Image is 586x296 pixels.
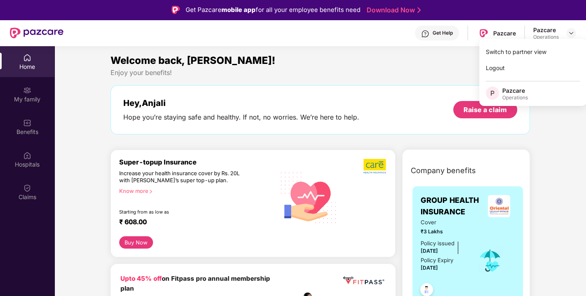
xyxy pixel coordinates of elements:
[10,28,64,38] img: New Pazcare Logo
[120,275,162,282] b: Upto 45% off
[23,119,31,127] img: svg+xml;base64,PHN2ZyBpZD0iQmVuZWZpdHMiIHhtbG5zPSJodHRwOi8vd3d3LnczLm9yZy8yMDAwL3N2ZyIgd2lkdGg9Ij...
[502,87,528,94] div: Pazcare
[172,6,180,14] img: Logo
[488,195,510,217] img: insurerLogo
[421,195,483,218] span: GROUP HEALTH INSURANCE
[119,218,267,228] div: ₹ 608.00
[119,158,275,166] div: Super-topup Insurance
[490,88,494,98] span: P
[120,275,270,292] b: on Fitpass pro annual membership plan
[502,94,528,101] div: Operations
[421,239,454,248] div: Policy issued
[433,30,453,36] div: Get Help
[111,54,275,66] span: Welcome back, [PERSON_NAME]!
[421,30,429,38] img: svg+xml;base64,PHN2ZyBpZD0iSGVscC0zMngzMiIgeG1sbnM9Imh0dHA6Ly93d3cudzMub3JnLzIwMDAvc3ZnIiB3aWR0aD...
[417,6,421,14] img: Stroke
[119,209,240,215] div: Starting from as low as
[123,113,359,122] div: Hope you’re staying safe and healthy. If not, no worries. We’re here to help.
[119,170,240,184] div: Increase your health insurance cover by Rs. 20L with [PERSON_NAME]’s super top-up plan.
[533,26,559,34] div: Pazcare
[421,218,465,227] span: Cover
[111,68,530,77] div: Enjoy your benefits!
[186,5,360,15] div: Get Pazcare for all your employee benefits need
[341,274,386,287] img: fppp.png
[421,256,453,265] div: Policy Expiry
[363,158,387,174] img: b5dec4f62d2307b9de63beb79f102df3.png
[493,29,516,37] div: Pazcare
[367,6,418,14] a: Download Now
[275,163,342,231] img: svg+xml;base64,PHN2ZyB4bWxucz0iaHR0cDovL3d3dy53My5vcmcvMjAwMC9zdmciIHhtbG5zOnhsaW5rPSJodHRwOi8vd3...
[23,184,31,192] img: svg+xml;base64,PHN2ZyBpZD0iQ2xhaW0iIHhtbG5zPSJodHRwOi8vd3d3LnczLm9yZy8yMDAwL3N2ZyIgd2lkdGg9IjIwIi...
[119,188,271,193] div: Know more
[23,54,31,62] img: svg+xml;base64,PHN2ZyBpZD0iSG9tZSIgeG1sbnM9Imh0dHA6Ly93d3cudzMub3JnLzIwMDAvc3ZnIiB3aWR0aD0iMjAiIG...
[148,189,153,194] span: right
[568,30,574,36] img: svg+xml;base64,PHN2ZyBpZD0iRHJvcGRvd24tMzJ4MzIiIHhtbG5zPSJodHRwOi8vd3d3LnczLm9yZy8yMDAwL3N2ZyIgd2...
[411,165,476,176] span: Company benefits
[421,265,438,271] span: [DATE]
[464,105,507,114] div: Raise a claim
[123,98,359,108] div: Hey, Anjali
[421,248,438,254] span: [DATE]
[477,247,504,274] img: icon
[23,86,31,94] img: svg+xml;base64,PHN2ZyB3aWR0aD0iMjAiIGhlaWdodD0iMjAiIHZpZXdCb3g9IjAgMCAyMCAyMCIgZmlsbD0ibm9uZSIgeG...
[533,34,559,40] div: Operations
[23,151,31,160] img: svg+xml;base64,PHN2ZyBpZD0iSG9zcGl0YWxzIiB4bWxucz0iaHR0cDovL3d3dy53My5vcmcvMjAwMC9zdmciIHdpZHRoPS...
[478,27,490,39] img: Pazcare_Logo.png
[119,236,153,248] button: Buy Now
[421,228,465,235] span: ₹3 Lakhs
[221,6,256,14] strong: mobile app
